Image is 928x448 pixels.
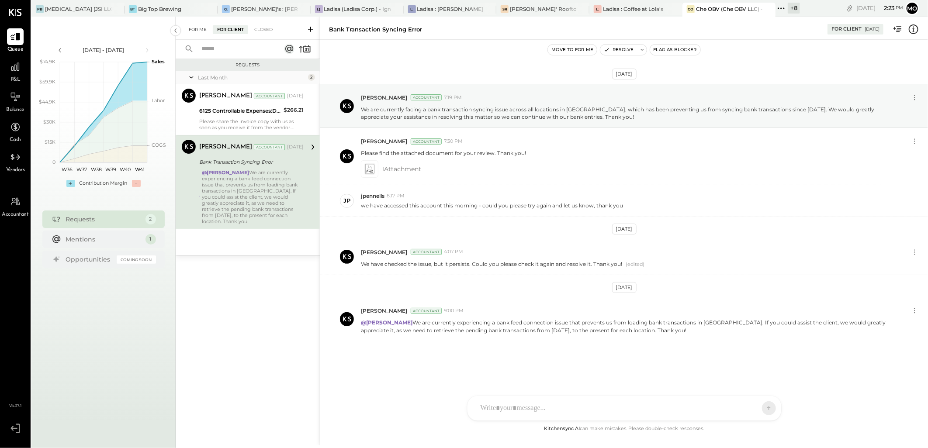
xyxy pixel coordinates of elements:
div: Accountant [254,144,285,150]
span: [PERSON_NAME] [361,307,407,314]
div: [DATE] [287,93,304,100]
span: Queue [7,46,24,54]
div: L: [408,5,416,13]
div: [PERSON_NAME]'s : [PERSON_NAME]'s [231,5,298,13]
a: Cash [0,119,30,144]
div: copy link [845,3,854,13]
span: 7:19 PM [444,94,462,101]
a: Vendors [0,149,30,174]
div: We are currently experiencing a bank feed connection issue that prevents us from loading bank tra... [202,169,304,224]
p: we have accessed this account this morning - could you please try again and let us know, thank you [361,202,623,209]
strong: @[PERSON_NAME] [202,169,249,176]
div: Ladisa : Coffee at Lola's [603,5,663,13]
div: Last Month [198,74,306,81]
a: Balance [0,89,30,114]
span: 8:17 PM [387,193,405,200]
div: 2 [308,74,315,81]
div: [DATE] [612,224,637,234]
text: W39 [105,166,116,172]
text: Labor [152,97,165,103]
div: Requests [180,62,315,68]
div: L( [315,5,323,13]
div: Big Top Brewing [138,5,181,13]
a: Accountant [0,193,30,219]
text: 0 [52,159,55,165]
span: 9:00 PM [444,307,464,314]
div: [PERSON_NAME] [199,92,252,100]
span: 1 Attachment [382,160,421,178]
p: Please find the attached document for your review. Thank you! [361,149,526,157]
div: [DATE] [612,282,637,293]
div: Mentions [66,235,141,244]
div: G: [222,5,230,13]
text: $30K [43,119,55,125]
div: Accountant [254,93,285,99]
div: Accountant [411,308,442,314]
span: jpennells [361,192,384,200]
div: [DATE] [287,144,304,151]
span: Cash [10,136,21,144]
button: Move to for me [548,45,597,55]
div: Please share the invoice copy with us as soon as you receive it from the vendor. Thank you! [199,118,304,131]
div: - [132,180,141,187]
a: P&L [0,59,30,84]
div: For Me [184,25,211,34]
text: COGS [152,142,166,148]
div: Accountant [411,138,442,145]
div: Che OBV (Che OBV LLC) - Ignite [696,5,762,13]
div: BT [129,5,137,13]
div: jp [343,196,350,205]
div: [DATE] [856,4,903,12]
text: W40 [120,166,131,172]
div: 1 [145,234,156,245]
span: P&L [10,76,21,84]
div: Opportunities [66,255,112,264]
div: [PERSON_NAME] [199,143,252,152]
div: Contribution Margin [80,180,128,187]
text: $44.9K [39,99,55,105]
div: [DATE] [612,69,637,79]
div: PB [36,5,44,13]
span: 4:07 PM [444,248,463,255]
text: $74.9K [40,59,55,65]
div: SR [501,5,509,13]
text: $59.9K [39,79,55,85]
span: [PERSON_NAME] [361,138,407,145]
div: For Client [213,25,248,34]
div: 2 [145,214,156,224]
div: L: [594,5,602,13]
div: $266.21 [284,106,304,114]
span: Accountant [2,211,29,219]
div: Accountant [411,249,442,255]
p: We are currently facing a bank transaction syncing issue across all locations in [GEOGRAPHIC_DATA... [361,106,893,121]
span: [PERSON_NAME] [361,248,407,256]
div: For Client [831,26,862,33]
div: + [66,180,75,187]
button: Flag as Blocker [650,45,700,55]
div: CO [687,5,695,13]
div: Closed [250,25,277,34]
div: [PERSON_NAME]' Rooftop - Ignite [510,5,576,13]
div: Bank Transaction Syncing Error [199,158,301,166]
div: 6125 Controllable Expenses:Direct Operating Expenses:Restaurant Supplies [199,107,281,115]
div: + 8 [788,3,800,14]
a: Queue [0,28,30,54]
text: Sales [152,59,165,65]
span: Vendors [6,166,25,174]
button: Mo [905,1,919,15]
div: Requests [66,215,141,224]
div: Bank Transaction Syncing Error [329,25,422,34]
text: W41 [135,166,145,172]
p: We are currently experiencing a bank feed connection issue that prevents us from loading bank tra... [361,319,893,334]
span: Balance [6,106,24,114]
div: Ladisa : [PERSON_NAME] in the Alley & The Blind Pig [417,5,484,13]
div: [DATE] [865,26,880,32]
strong: @[PERSON_NAME] [361,319,412,326]
span: (edited) [626,261,644,268]
text: W36 [62,166,73,172]
div: [DATE] - [DATE] [66,46,141,54]
div: Accountant [411,94,442,100]
button: Resolve [600,45,637,55]
p: We have checked the issue, but it persists. Could you please check it again and resolve it. Thank... [361,260,622,268]
span: [PERSON_NAME] [361,94,407,101]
